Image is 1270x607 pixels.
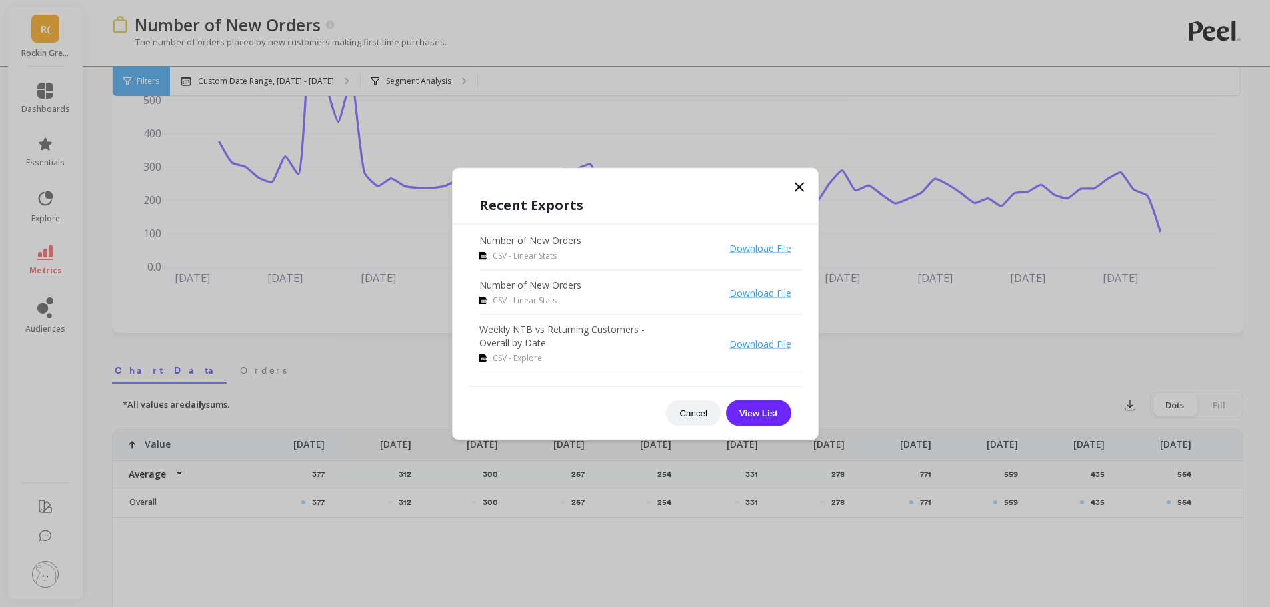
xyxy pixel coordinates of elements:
[479,322,666,349] p: Weekly NTB vs Returning Customers - Overall by Date
[729,337,791,350] a: Download File
[493,249,557,261] span: CSV - Linear Stats
[479,251,487,259] img: csv icon
[726,400,791,426] button: View List
[666,400,721,426] button: Cancel
[479,278,581,291] p: Number of New Orders
[479,233,581,247] p: Number of New Orders
[479,296,487,304] img: csv icon
[479,195,791,215] h1: Recent Exports
[729,241,791,254] a: Download File
[493,294,557,306] span: CSV - Linear Stats
[493,352,542,364] span: CSV - Explore
[479,354,487,362] img: csv icon
[729,286,791,299] a: Download File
